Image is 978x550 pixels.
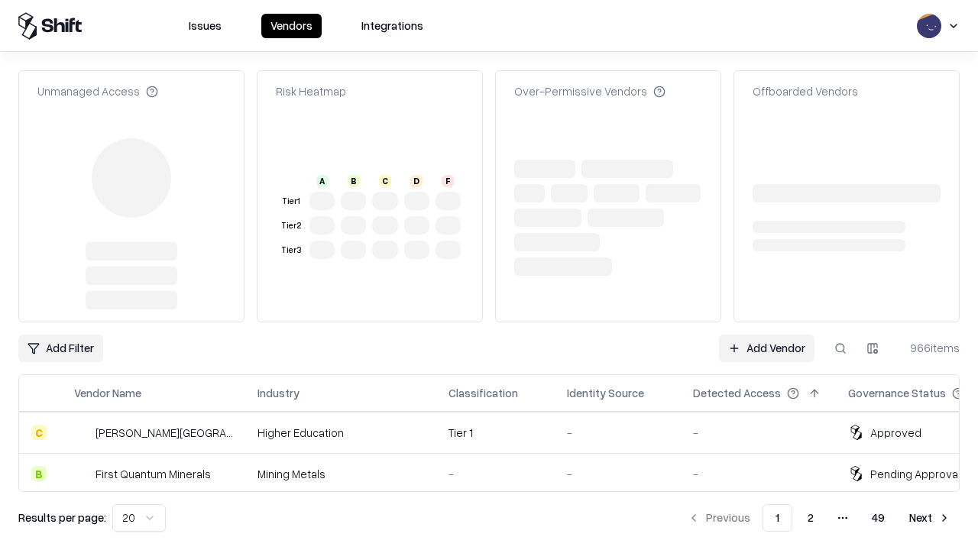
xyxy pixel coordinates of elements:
[899,340,960,356] div: 966 items
[257,385,300,401] div: Industry
[693,385,781,401] div: Detected Access
[693,466,824,482] div: -
[900,504,960,532] button: Next
[18,510,106,526] p: Results per page:
[763,504,792,532] button: 1
[678,504,960,532] nav: pagination
[693,425,824,441] div: -
[449,466,542,482] div: -
[316,175,329,187] div: A
[96,466,211,482] div: First Quantum Minerals
[261,14,322,38] button: Vendors
[870,425,921,441] div: Approved
[410,175,423,187] div: D
[257,425,424,441] div: Higher Education
[719,335,814,362] a: Add Vendor
[352,14,432,38] button: Integrations
[795,504,826,532] button: 2
[379,175,391,187] div: C
[37,83,158,99] div: Unmanaged Access
[860,504,897,532] button: 49
[279,244,303,257] div: Tier 3
[449,425,542,441] div: Tier 1
[279,219,303,232] div: Tier 2
[31,425,47,440] div: C
[276,83,346,99] div: Risk Heatmap
[180,14,231,38] button: Issues
[96,425,233,441] div: [PERSON_NAME][GEOGRAPHIC_DATA]
[74,385,141,401] div: Vendor Name
[18,335,103,362] button: Add Filter
[753,83,858,99] div: Offboarded Vendors
[848,385,946,401] div: Governance Status
[74,466,89,481] img: First Quantum Minerals
[279,195,303,208] div: Tier 1
[514,83,665,99] div: Over-Permissive Vendors
[567,385,644,401] div: Identity Source
[442,175,454,187] div: F
[31,466,47,481] div: B
[74,425,89,440] img: Reichman University
[567,466,669,482] div: -
[449,385,518,401] div: Classification
[870,466,960,482] div: Pending Approval
[348,175,360,187] div: B
[567,425,669,441] div: -
[257,466,424,482] div: Mining Metals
